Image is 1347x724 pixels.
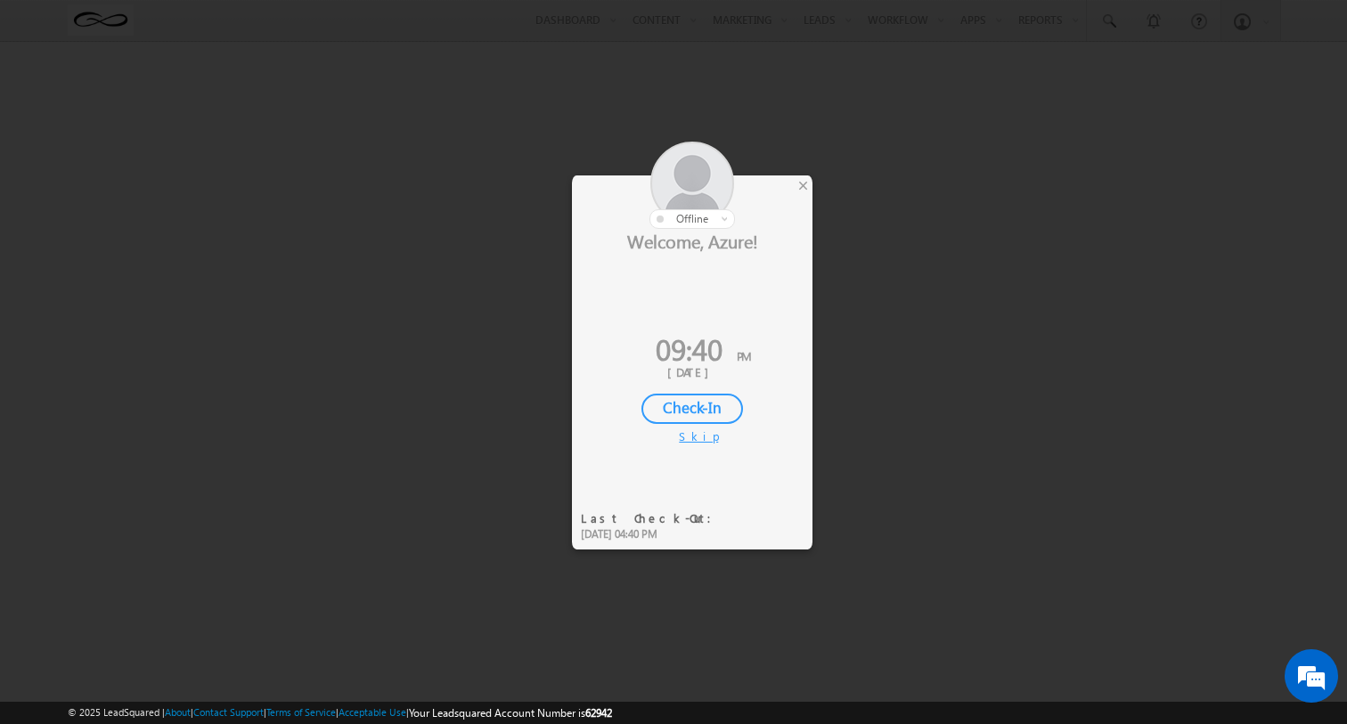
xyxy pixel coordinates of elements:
span: PM [737,348,751,363]
span: 62942 [585,706,612,720]
div: [DATE] 04:40 PM [581,526,722,542]
div: × [794,175,812,195]
div: Skip [679,428,706,444]
div: Welcome, Azure! [572,229,812,252]
span: Your Leadsquared Account Number is [409,706,612,720]
div: [DATE] [585,364,799,380]
a: Acceptable Use [339,706,406,718]
a: Terms of Service [266,706,336,718]
a: Contact Support [193,706,264,718]
span: offline [676,212,708,225]
div: Check-In [641,394,743,424]
span: © 2025 LeadSquared | | | | | [68,704,612,721]
span: 09:40 [656,329,722,369]
div: Last Check-Out: [581,510,722,526]
a: About [165,706,191,718]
